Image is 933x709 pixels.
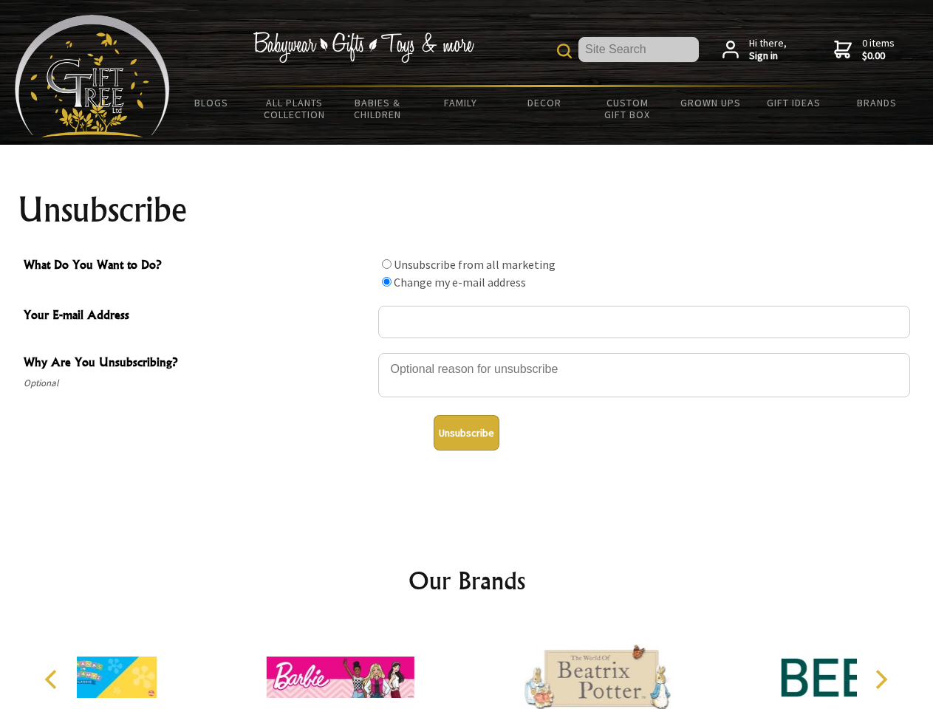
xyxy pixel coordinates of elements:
[24,353,371,374] span: Why Are You Unsubscribing?
[420,87,503,118] a: Family
[30,563,904,598] h2: Our Brands
[18,192,916,227] h1: Unsubscribe
[578,37,699,62] input: Site Search
[749,37,787,63] span: Hi there,
[382,277,392,287] input: What Do You Want to Do?
[253,87,337,130] a: All Plants Collection
[24,306,371,327] span: Your E-mail Address
[37,663,69,696] button: Previous
[336,87,420,130] a: Babies & Children
[502,87,586,118] a: Decor
[835,87,919,118] a: Brands
[24,256,371,277] span: What Do You Want to Do?
[722,37,787,63] a: Hi there,Sign in
[752,87,835,118] a: Gift Ideas
[669,87,752,118] a: Grown Ups
[253,32,474,63] img: Babywear - Gifts - Toys & more
[434,415,499,451] button: Unsubscribe
[586,87,669,130] a: Custom Gift Box
[378,353,910,397] textarea: Why Are You Unsubscribing?
[382,259,392,269] input: What Do You Want to Do?
[834,37,895,63] a: 0 items$0.00
[394,275,526,290] label: Change my e-mail address
[862,49,895,63] strong: $0.00
[15,15,170,137] img: Babyware - Gifts - Toys and more...
[394,257,556,272] label: Unsubscribe from all marketing
[749,49,787,63] strong: Sign in
[378,306,910,338] input: Your E-mail Address
[24,374,371,392] span: Optional
[170,87,253,118] a: BLOGS
[557,44,572,58] img: product search
[864,663,897,696] button: Next
[862,36,895,63] span: 0 items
